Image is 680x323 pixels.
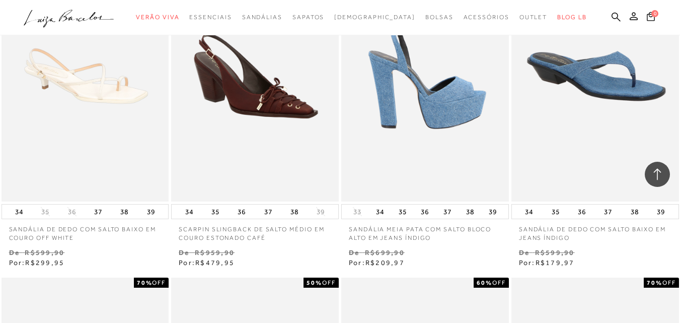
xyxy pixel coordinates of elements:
a: noSubCategoriesText [292,8,324,27]
button: 35 [208,205,222,219]
span: OFF [322,279,336,286]
a: BLOG LB [557,8,586,27]
a: noSubCategoriesText [334,8,415,27]
span: OFF [152,279,166,286]
button: 37 [601,205,615,219]
button: 36 [235,205,249,219]
span: BLOG LB [557,14,586,21]
button: 34 [12,205,26,219]
span: R$179,97 [536,259,575,267]
button: 35 [549,205,563,219]
span: Outlet [519,14,548,21]
span: OFF [492,279,506,286]
button: 34 [373,205,387,219]
span: Por: [349,259,405,267]
span: [DEMOGRAPHIC_DATA] [334,14,415,21]
button: 34 [522,205,536,219]
span: Sandálias [242,14,282,21]
span: R$479,95 [195,259,235,267]
small: R$599,90 [25,248,64,256]
span: Essenciais [189,14,232,21]
span: 0 [651,10,658,17]
a: noSubCategoriesText [189,8,232,27]
button: 0 [644,11,658,25]
a: SANDÁLIA DE DEDO COM SALTO BAIXO EM JEANS ÍNDIGO [511,219,679,242]
button: 39 [314,207,328,217]
a: SCARPIN SLINGBACK DE SALTO MÉDIO EM COURO ESTONADO CAFÉ [171,219,339,242]
span: Verão Viva [136,14,179,21]
button: 37 [91,205,105,219]
button: 33 [350,207,364,217]
strong: 60% [477,279,492,286]
button: 39 [486,205,500,219]
a: noSubCategoriesText [464,8,509,27]
a: SANDÁLIA DE DEDO COM SALTO BAIXO EM COURO OFF WHITE [2,219,169,242]
a: noSubCategoriesText [242,8,282,27]
a: noSubCategoriesText [519,8,548,27]
small: De [349,248,359,256]
span: R$299,95 [25,259,64,267]
small: R$959,90 [195,248,235,256]
span: Bolsas [425,14,454,21]
button: 38 [463,205,477,219]
a: SANDÁLIA MEIA PATA COM SALTO BLOCO ALTO EM JEANS ÍNDIGO [341,219,509,242]
a: noSubCategoriesText [136,8,179,27]
strong: 50% [307,279,322,286]
strong: 70% [137,279,153,286]
button: 35 [38,207,52,217]
small: De [9,248,20,256]
strong: 70% [647,279,662,286]
button: 37 [261,205,275,219]
small: De [519,248,530,256]
button: 38 [628,205,642,219]
button: 36 [65,207,79,217]
button: 34 [182,205,196,219]
span: Sapatos [292,14,324,21]
span: R$209,97 [365,259,405,267]
button: 36 [575,205,589,219]
button: 39 [144,205,158,219]
button: 37 [440,205,455,219]
span: Por: [519,259,575,267]
button: 36 [418,205,432,219]
small: De [179,248,189,256]
button: 38 [287,205,301,219]
small: R$699,90 [365,248,405,256]
a: noSubCategoriesText [425,8,454,27]
span: OFF [662,279,676,286]
small: R$599,90 [535,248,575,256]
span: Por: [179,259,235,267]
button: 35 [396,205,410,219]
button: 38 [117,205,131,219]
span: Por: [9,259,65,267]
button: 39 [654,205,668,219]
span: Acessórios [464,14,509,21]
